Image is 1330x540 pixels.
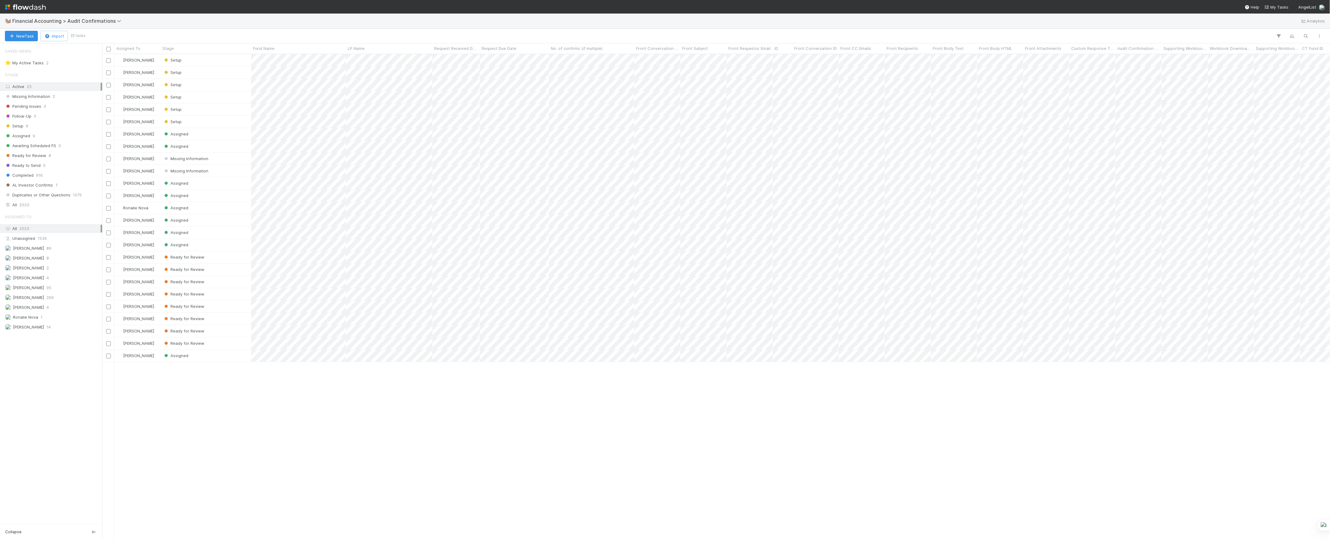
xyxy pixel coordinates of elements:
[5,132,30,140] span: Assigned
[5,171,34,179] span: Completed
[117,192,154,199] div: [PERSON_NAME]
[117,119,122,124] img: avatar_487f705b-1efa-4920-8de6-14528bcda38c.png
[117,353,154,359] div: [PERSON_NAME]
[1299,5,1316,10] span: AngelList
[106,120,111,124] input: Toggle Row Selected
[123,58,154,62] span: [PERSON_NAME]
[163,180,188,186] div: Assigned
[13,305,44,310] span: [PERSON_NAME]
[123,119,154,124] span: [PERSON_NAME]
[117,303,154,309] div: [PERSON_NAME]
[123,255,154,260] span: [PERSON_NAME]
[163,292,204,296] span: Ready for Review
[5,162,41,169] span: Ready to Send
[46,284,51,292] span: 95
[117,341,122,346] img: avatar_030f5503-c087-43c2-95d1-dd8963b2926c.png
[106,194,111,198] input: Toggle Row Selected
[117,131,154,137] div: [PERSON_NAME]
[482,45,516,51] span: Request Due Date
[5,31,38,41] button: NewTask
[117,70,122,75] img: avatar_487f705b-1efa-4920-8de6-14528bcda38c.png
[117,205,148,211] div: Ronalie Nova
[5,265,11,271] img: avatar_e5ec2f5b-afc7-4357-8cf1-2139873d70b1.png
[5,142,56,150] span: Awaiting Scheduled FS
[117,279,122,284] img: avatar_030f5503-c087-43c2-95d1-dd8963b2926c.png
[5,304,11,310] img: avatar_b6a6ccf4-6160-40f7-90da-56c3221167ae.png
[117,58,122,62] img: avatar_487f705b-1efa-4920-8de6-14528bcda38c.png
[163,316,204,322] div: Ready for Review
[123,70,154,75] span: [PERSON_NAME]
[1245,4,1260,10] div: Help
[163,69,182,75] div: Setup
[117,205,122,210] img: avatar_0d9988fd-9a15-4cc7-ad96-88feab9e0fa9.png
[12,18,124,24] span: Financial Accounting > Audit Confirmations
[163,242,188,248] div: Assigned
[123,292,154,296] span: [PERSON_NAME]
[163,267,204,272] span: Ready for Review
[163,168,208,174] div: Missing Information
[163,82,182,88] div: Setup
[123,156,154,161] span: [PERSON_NAME]
[106,268,111,272] input: Toggle Row Selected
[117,255,122,260] img: avatar_030f5503-c087-43c2-95d1-dd8963b2926c.png
[46,264,49,272] span: 2
[106,107,111,112] input: Toggle Row Selected
[163,131,188,137] div: Assigned
[106,243,111,248] input: Toggle Row Selected
[117,82,122,87] img: avatar_487f705b-1efa-4920-8de6-14528bcda38c.png
[117,229,154,236] div: [PERSON_NAME]
[163,95,182,99] span: Setup
[106,304,111,309] input: Toggle Row Selected
[53,93,55,100] span: 2
[5,83,101,91] div: Active
[5,245,11,251] img: avatar_fee1282a-8af6-4c79-b7c7-bf2cfad99775.png
[5,103,41,110] span: Pending Issues
[117,193,122,198] img: avatar_e5ec2f5b-afc7-4357-8cf1-2139873d70b1.png
[106,280,111,284] input: Toggle Row Selected
[5,191,70,199] span: Duplicates or Other Questions
[5,69,18,81] span: Stage
[13,295,44,300] span: [PERSON_NAME]
[117,279,154,285] div: [PERSON_NAME]
[19,226,29,231] span: 2023
[163,218,188,223] span: Assigned
[55,181,58,189] span: 7
[38,235,47,242] span: 1534
[163,353,188,358] span: Assigned
[775,45,778,51] span: ID
[5,225,101,232] div: All
[979,45,1012,51] span: Front Body HTML
[123,82,154,87] span: [PERSON_NAME]
[117,168,154,174] div: [PERSON_NAME]
[123,316,154,321] span: [PERSON_NAME]
[163,107,182,112] span: Setup
[123,95,154,99] span: [PERSON_NAME]
[117,106,154,112] div: [PERSON_NAME]
[106,71,111,75] input: Toggle Row Selected
[163,279,204,285] div: Ready for Review
[106,58,111,63] input: Toggle Row Selected
[5,93,50,100] span: Missing Information
[163,353,188,359] div: Assigned
[5,60,11,65] span: ⭐
[5,529,22,535] span: Collapse
[163,254,204,260] div: Ready for Review
[163,106,182,112] div: Setup
[1256,45,1299,51] span: Supporting Workbook (Sheets Link)
[5,112,31,120] span: Follow-Up
[1264,5,1289,10] span: My Tasks
[117,316,122,321] img: avatar_030f5503-c087-43c2-95d1-dd8963b2926c.png
[73,191,82,199] span: 1075
[46,294,54,301] span: 269
[117,131,122,136] img: avatar_487f705b-1efa-4920-8de6-14528bcda38c.png
[123,304,154,309] span: [PERSON_NAME]
[1164,45,1206,51] span: Supporting Workbook (Excel)
[117,304,122,309] img: avatar_030f5503-c087-43c2-95d1-dd8963b2926c.png
[5,235,101,242] div: Unassigned
[46,274,49,282] span: 4
[117,143,154,149] div: [PERSON_NAME]
[163,94,182,100] div: Setup
[49,152,51,159] span: 8
[162,45,174,51] span: Stage
[163,217,188,223] div: Assigned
